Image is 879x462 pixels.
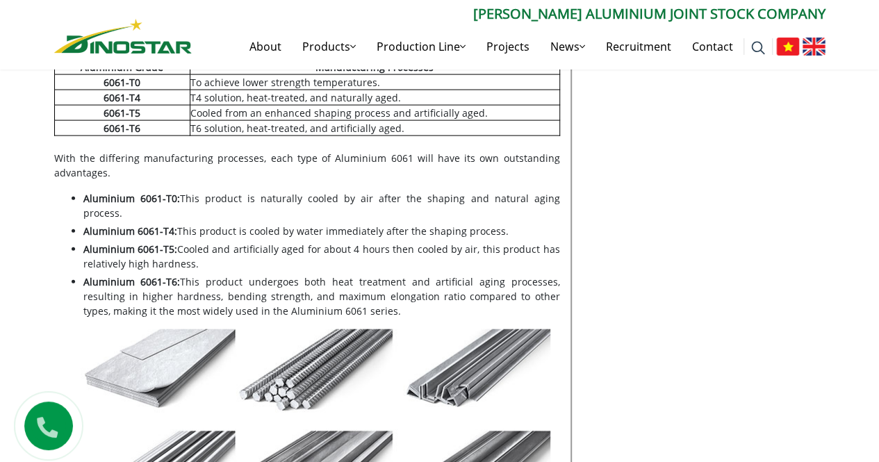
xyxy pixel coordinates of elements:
[83,224,177,238] strong: Aluminium 6061-T4:
[190,121,559,136] td: T6 solution, heat-treated, and artificially aged.
[54,151,560,180] p: With the differing manufacturing processes, each type of Aluminium 6061 will have its own outstan...
[595,24,682,69] a: Recruitment
[83,192,180,205] strong: Aluminium 6061-T0:
[540,24,595,69] a: News
[83,242,177,256] strong: Aluminium 6061-T5:
[190,106,559,121] td: Cooled from an enhanced shaping process and artificially aged.
[803,38,825,56] img: English
[192,3,825,24] p: [PERSON_NAME] Aluminium Joint Stock Company
[104,106,140,119] strong: 6061-T5
[83,191,560,220] li: This product is naturally cooled by air after the shaping and natural aging process.
[83,275,181,288] strong: Aluminium 6061-T6:
[104,91,140,104] strong: 6061-T4
[239,24,292,69] a: About
[104,122,140,135] strong: 6061-T6
[292,24,366,69] a: Products
[190,75,559,90] td: To achieve lower strength temperatures.
[104,76,140,89] strong: 6061-T0
[366,24,476,69] a: Production Line
[476,24,540,69] a: Projects
[83,274,560,318] li: This product undergoes both heat treatment and artificial aging processes, resulting in higher ha...
[54,19,192,53] img: Nhôm Dinostar
[83,242,560,271] li: Cooled and artificially aged for about 4 hours then cooled by air, this product has relatively hi...
[751,41,765,55] img: search
[682,24,744,69] a: Contact
[190,90,559,106] td: T4 solution, heat-treated, and naturally aged.
[776,38,799,56] img: Tiếng Việt
[83,224,560,238] li: This product is cooled by water immediately after the shaping process.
